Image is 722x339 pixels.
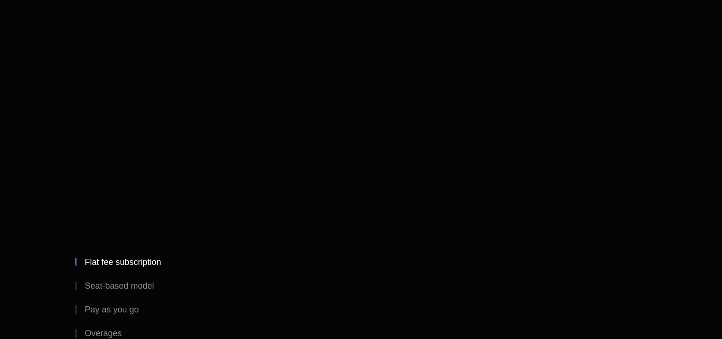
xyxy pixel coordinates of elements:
div: Seat-based model [84,282,154,290]
button: Pay as you go [75,298,274,321]
div: Flat fee subscription [84,258,161,266]
button: Seat-based model [75,274,274,298]
button: Flat fee subscription [75,250,274,274]
div: Pay as you go [84,305,139,314]
div: Overages [84,329,122,338]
